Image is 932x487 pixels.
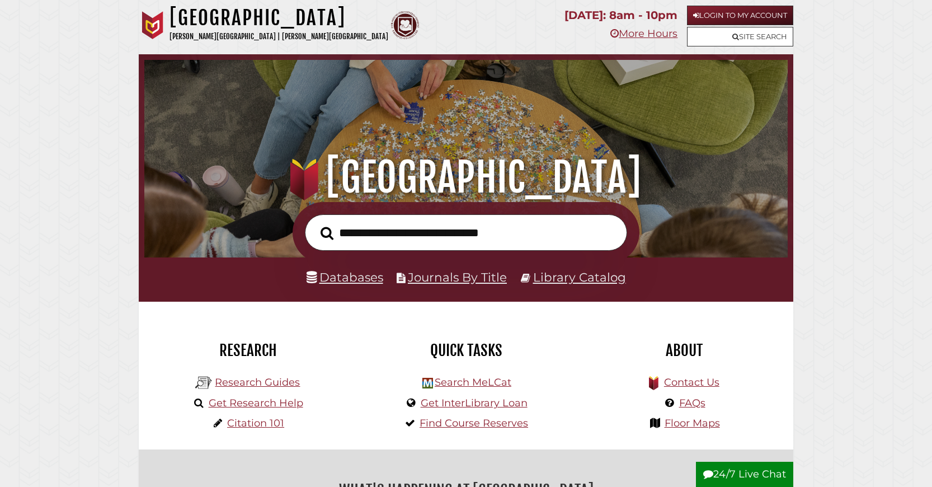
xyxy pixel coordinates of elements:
h2: About [583,341,785,360]
a: Journals By Title [408,270,507,284]
a: Library Catalog [533,270,626,284]
a: Contact Us [664,376,719,388]
img: Hekman Library Logo [195,374,212,391]
a: More Hours [610,27,677,40]
h1: [GEOGRAPHIC_DATA] [170,6,388,30]
h1: [GEOGRAPHIC_DATA] [158,153,774,202]
a: Find Course Reserves [420,417,528,429]
h2: Quick Tasks [365,341,567,360]
img: Hekman Library Logo [422,378,433,388]
img: Calvin Theological Seminary [391,11,419,39]
h2: Research [147,341,349,360]
img: Calvin University [139,11,167,39]
a: Login to My Account [687,6,793,25]
a: Research Guides [215,376,300,388]
a: Floor Maps [665,417,720,429]
button: Search [315,223,339,243]
a: Site Search [687,27,793,46]
p: [PERSON_NAME][GEOGRAPHIC_DATA] | [PERSON_NAME][GEOGRAPHIC_DATA] [170,30,388,43]
a: FAQs [679,397,705,409]
p: [DATE]: 8am - 10pm [564,6,677,25]
a: Databases [307,270,383,284]
i: Search [321,226,333,240]
a: Search MeLCat [435,376,511,388]
a: Get Research Help [209,397,303,409]
a: Get InterLibrary Loan [421,397,528,409]
a: Citation 101 [227,417,284,429]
